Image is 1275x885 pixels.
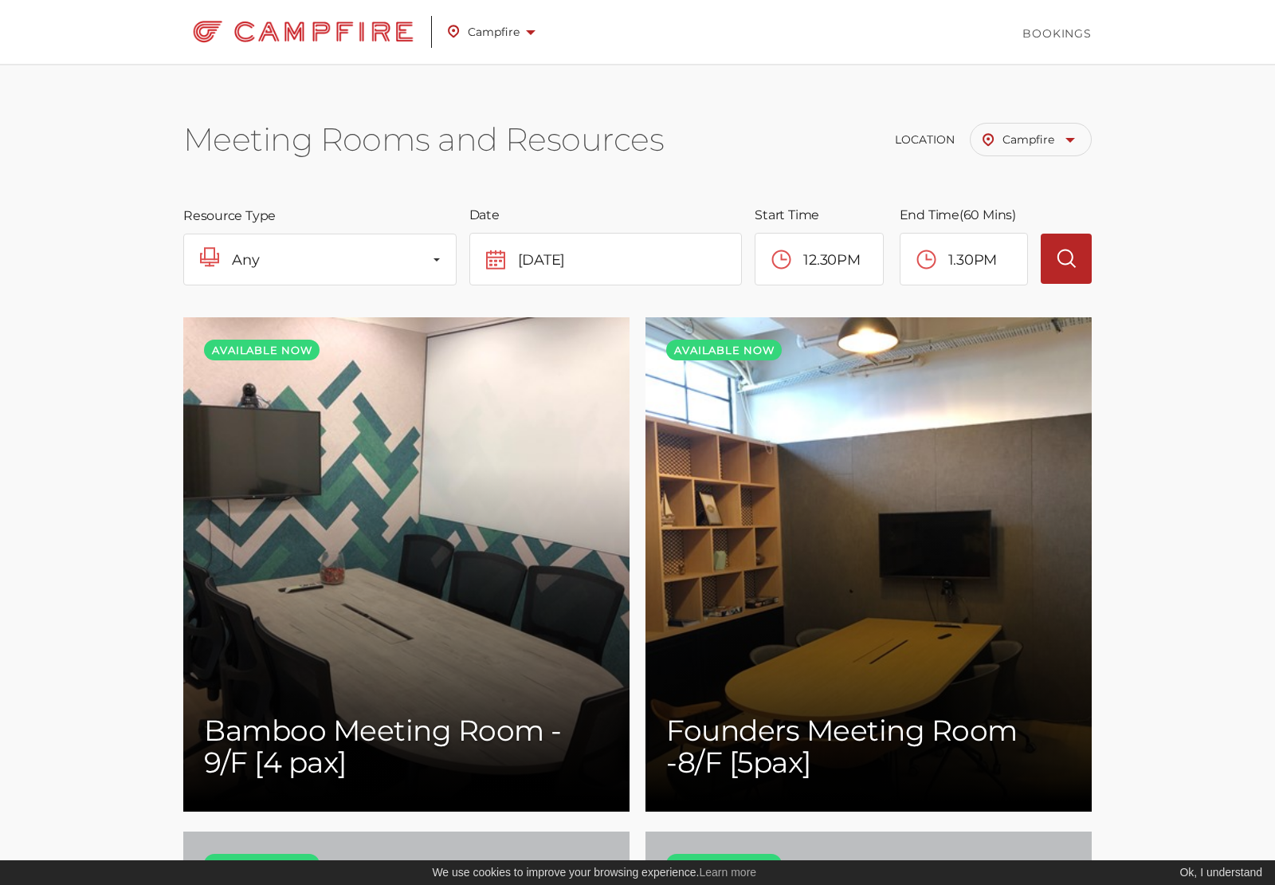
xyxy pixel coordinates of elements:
a: Campfire [970,123,1092,156]
h1: Meeting Rooms and Resources [183,120,664,159]
span: Available now [666,854,782,875]
h2: Founders Meeting Room -8/F [5pax] [666,714,1071,778]
span: Campfire [1002,132,1075,147]
span: Available now [204,854,320,875]
span: Available now [666,340,782,360]
div: Ok, I understand [1175,864,1262,881]
button: Any [183,234,457,285]
a: Bookings [1022,26,1092,41]
label: Date [469,207,500,223]
img: Campfire [183,16,423,48]
span: Campfire [448,22,535,42]
label: Resource Type [183,208,276,224]
h2: Bamboo Meeting Room - 9/F [4 pax] [204,714,609,778]
span: Any [232,247,259,273]
span: Available now [204,340,320,360]
label: End Time [900,207,1016,223]
a: Learn more [700,866,757,879]
a: Campfire [448,14,551,50]
span: Location [895,132,955,147]
span: (60 Mins) [959,207,1016,222]
a: Campfire [183,12,448,52]
span: We use cookies to improve your browsing experience. [432,866,756,879]
label: Start Time [755,207,819,223]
